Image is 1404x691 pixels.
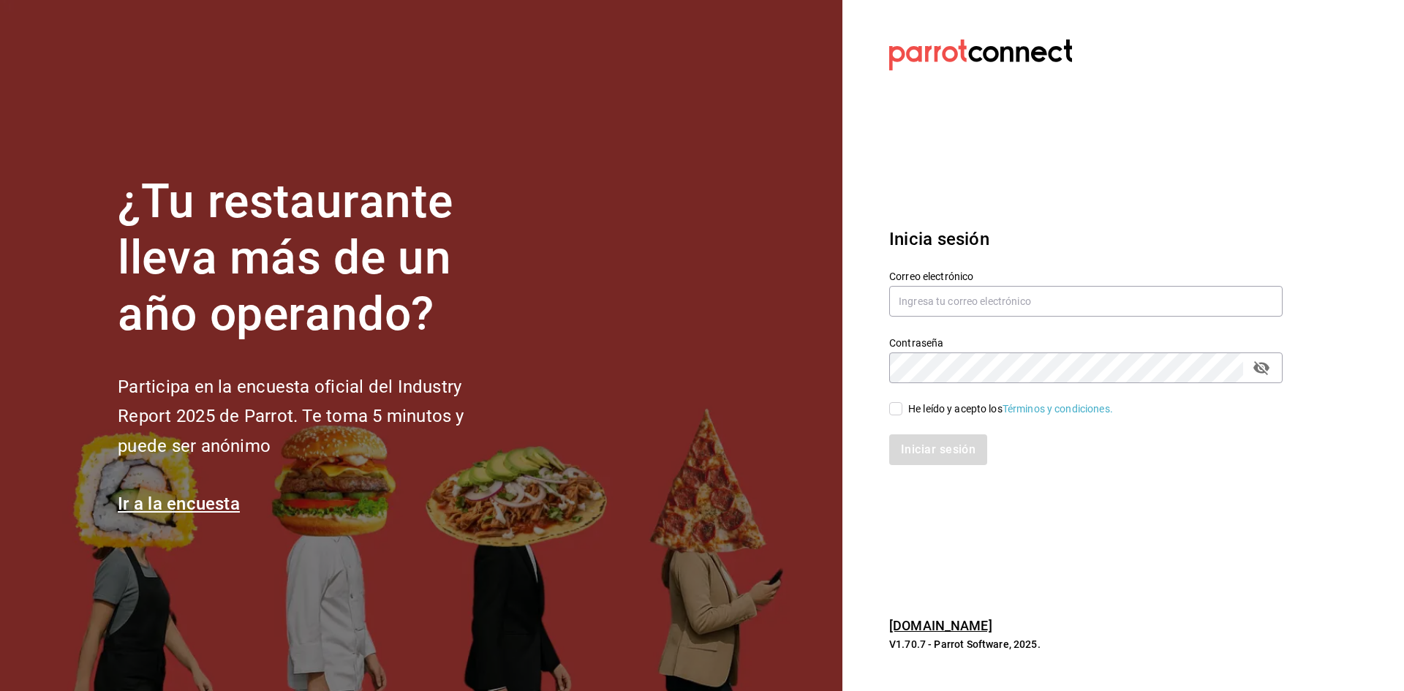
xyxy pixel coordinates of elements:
[889,338,1283,348] label: Contraseña
[1003,403,1113,415] a: Términos y condiciones.
[1249,355,1274,380] button: passwordField
[118,372,513,461] h2: Participa en la encuesta oficial del Industry Report 2025 de Parrot. Te toma 5 minutos y puede se...
[118,494,240,514] a: Ir a la encuesta
[889,286,1283,317] input: Ingresa tu correo electrónico
[889,226,1283,252] h3: Inicia sesión
[118,174,513,342] h1: ¿Tu restaurante lleva más de un año operando?
[889,637,1283,652] p: V1.70.7 - Parrot Software, 2025.
[889,271,1283,282] label: Correo electrónico
[889,618,992,633] a: [DOMAIN_NAME]
[908,401,1113,417] div: He leído y acepto los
